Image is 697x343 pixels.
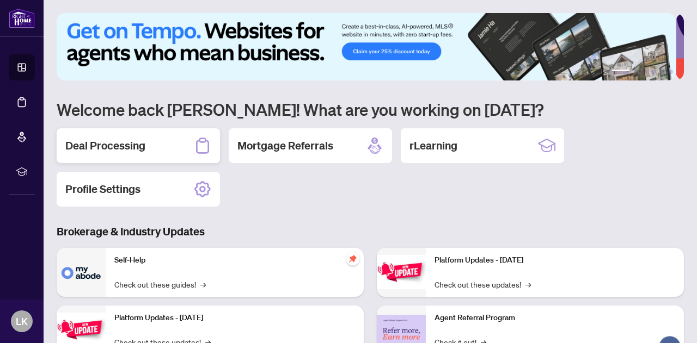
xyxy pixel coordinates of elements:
span: LK [16,314,28,329]
p: Self-Help [114,254,355,266]
button: 5 [660,70,664,74]
h1: Welcome back [PERSON_NAME]! What are you working on [DATE]? [57,99,684,120]
p: Platform Updates - [DATE] [114,312,355,324]
button: 4 [651,70,656,74]
span: → [200,278,206,290]
img: Self-Help [57,248,106,297]
a: Check out these guides!→ [114,278,206,290]
h2: Profile Settings [65,182,140,197]
span: → [525,278,531,290]
h3: Brokerage & Industry Updates [57,224,684,239]
h2: Deal Processing [65,138,145,153]
a: Check out these updates!→ [435,278,531,290]
img: logo [9,8,35,28]
button: 6 [669,70,673,74]
img: Slide 0 [57,13,676,80]
button: 2 [634,70,638,74]
p: Platform Updates - [DATE] [435,254,675,266]
p: Agent Referral Program [435,312,675,324]
span: pushpin [346,252,359,265]
button: 1 [612,70,629,74]
button: 3 [643,70,647,74]
img: Platform Updates - June 23, 2025 [377,255,426,289]
h2: rLearning [409,138,457,153]
button: Open asap [653,305,686,338]
h2: Mortgage Referrals [237,138,333,153]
